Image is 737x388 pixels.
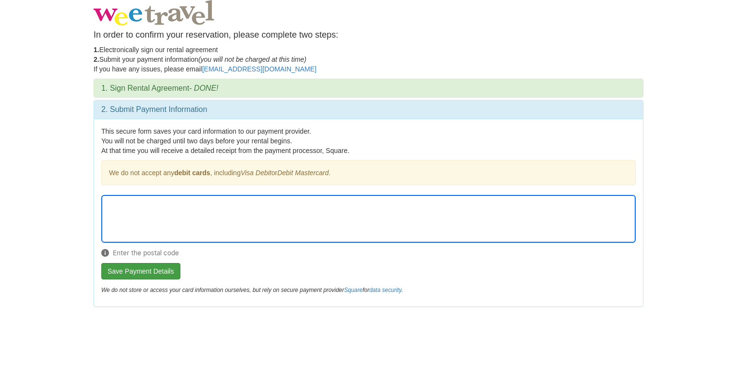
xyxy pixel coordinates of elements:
a: Square [344,287,362,293]
em: We do not store or access your card information ourselves, but rely on secure payment provider for . [101,287,403,293]
strong: debit cards [174,169,210,177]
h4: In order to confirm your reservation, please complete two steps: [94,30,643,40]
span: Enter the postal code [101,248,636,258]
a: [EMAIL_ADDRESS][DOMAIN_NAME] [202,65,316,73]
em: Debit Mastercard [277,169,329,177]
button: Save Payment Details [101,263,180,279]
em: - DONE! [189,84,218,92]
strong: 2. [94,55,99,63]
a: data security [369,287,402,293]
h3: 1. Sign Rental Agreement [101,84,636,93]
div: We do not accept any , including or . [101,160,636,185]
p: Electronically sign our rental agreement Submit your payment information If you have any issues, ... [94,45,643,74]
em: (you will not be charged at this time) [198,55,306,63]
em: Visa Debit [241,169,272,177]
h3: 2. Submit Payment Information [101,105,636,114]
strong: 1. [94,46,99,54]
p: This secure form saves your card information to our payment provider. You will not be charged unt... [101,126,636,155]
iframe: Secure Credit Card Form [102,195,635,242]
